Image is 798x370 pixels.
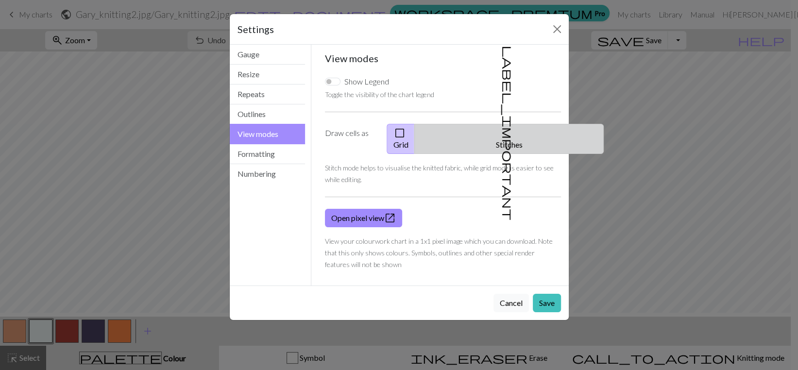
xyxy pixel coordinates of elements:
[238,22,274,36] h5: Settings
[394,126,406,140] span: check_box_outline_blank
[493,294,529,312] button: Cancel
[325,90,434,99] small: Toggle the visibility of the chart legend
[384,211,396,225] span: open_in_new
[230,124,306,144] button: View modes
[387,124,415,154] button: Grid
[325,209,402,227] a: Open pixel view
[230,65,306,84] button: Resize
[325,52,561,64] h5: View modes
[230,84,306,104] button: Repeats
[533,294,561,312] button: Save
[549,21,565,37] button: Close
[230,164,306,184] button: Numbering
[344,76,389,87] label: Show Legend
[230,45,306,65] button: Gauge
[501,46,515,220] span: label_important
[325,164,554,184] small: Stitch mode helps to visualise the knitted fabric, while grid mode is easier to see while editing.
[230,144,306,164] button: Formatting
[230,104,306,124] button: Outlines
[414,124,604,154] button: Stitches
[325,237,553,269] small: View your colourwork chart in a 1x1 pixel image which you can download. Note that this only shows...
[319,124,381,154] label: Draw cells as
